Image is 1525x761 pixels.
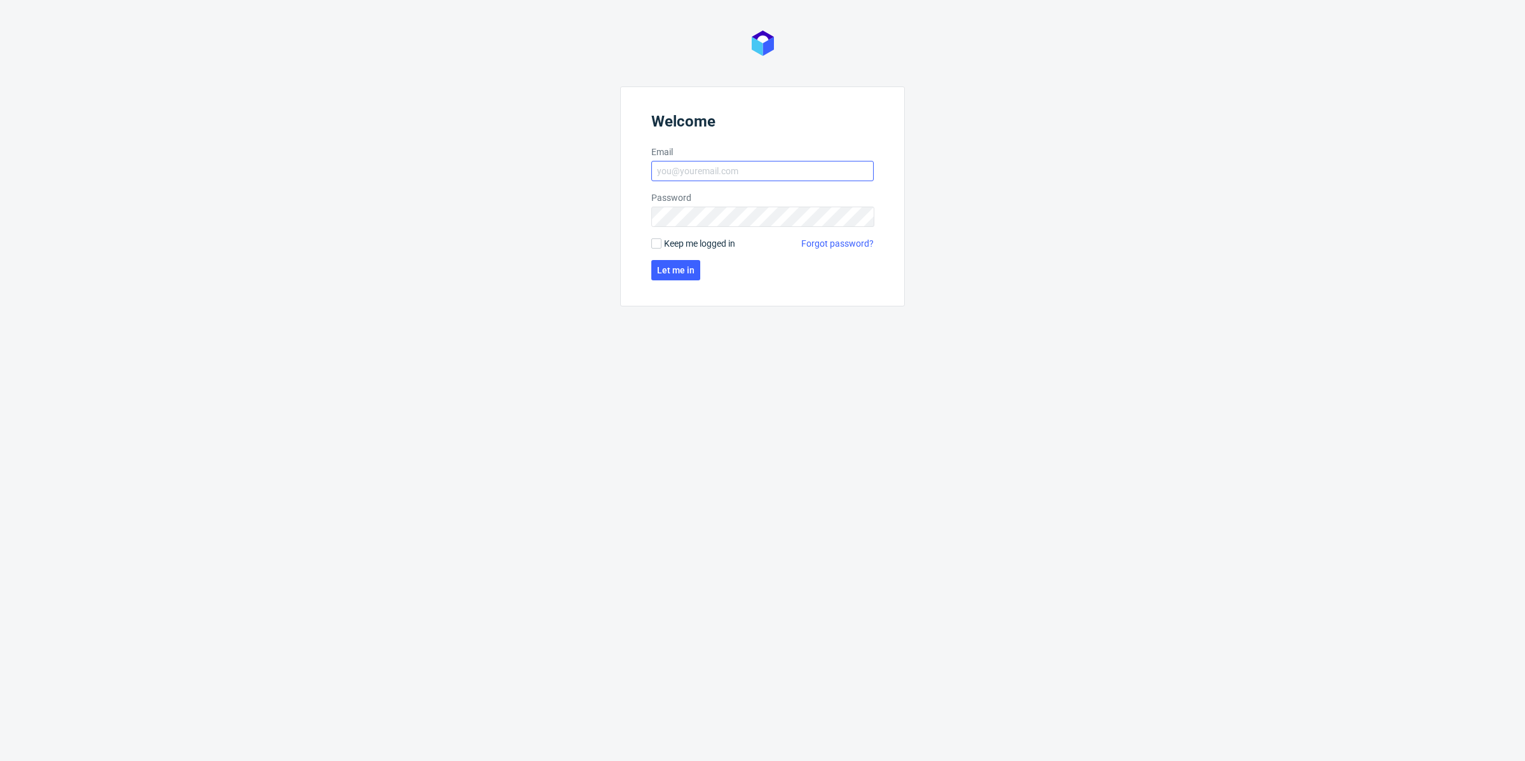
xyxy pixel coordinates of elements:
[664,237,735,250] span: Keep me logged in
[801,237,874,250] a: Forgot password?
[651,146,874,158] label: Email
[657,266,695,275] span: Let me in
[651,113,874,135] header: Welcome
[651,260,700,280] button: Let me in
[651,191,874,204] label: Password
[651,161,874,181] input: you@youremail.com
